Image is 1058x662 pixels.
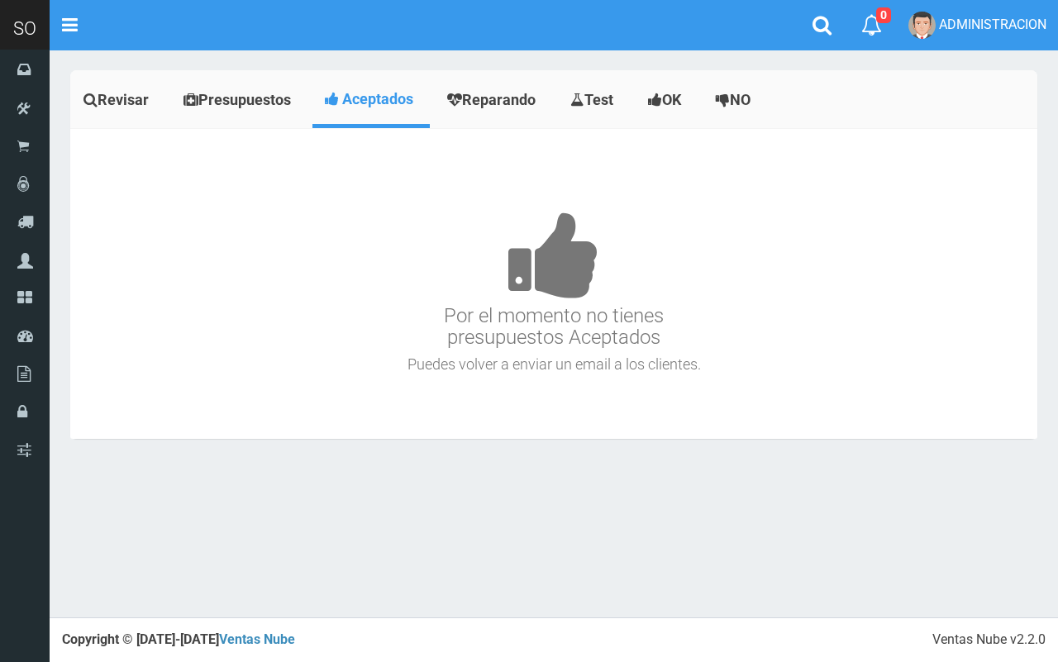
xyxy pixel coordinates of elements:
[434,74,553,126] a: Reparando
[557,74,631,126] a: Test
[730,91,751,108] span: NO
[462,91,536,108] span: Reparando
[939,17,1046,32] span: ADMINISTRACION
[876,7,891,23] span: 0
[584,91,613,108] span: Test
[98,91,149,108] span: Revisar
[662,91,681,108] span: OK
[635,74,698,126] a: OK
[74,162,1033,349] h3: Por el momento no tienes presupuestos Aceptados
[170,74,308,126] a: Presupuestos
[219,631,295,647] a: Ventas Nube
[198,91,291,108] span: Presupuestos
[62,631,295,647] strong: Copyright © [DATE]-[DATE]
[908,12,936,39] img: User Image
[342,90,413,107] span: Aceptados
[932,631,1046,650] div: Ventas Nube v2.2.0
[703,74,768,126] a: NO
[312,74,430,124] a: Aceptados
[70,74,166,126] a: Revisar
[74,356,1033,373] h4: Puedes volver a enviar un email a los clientes.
